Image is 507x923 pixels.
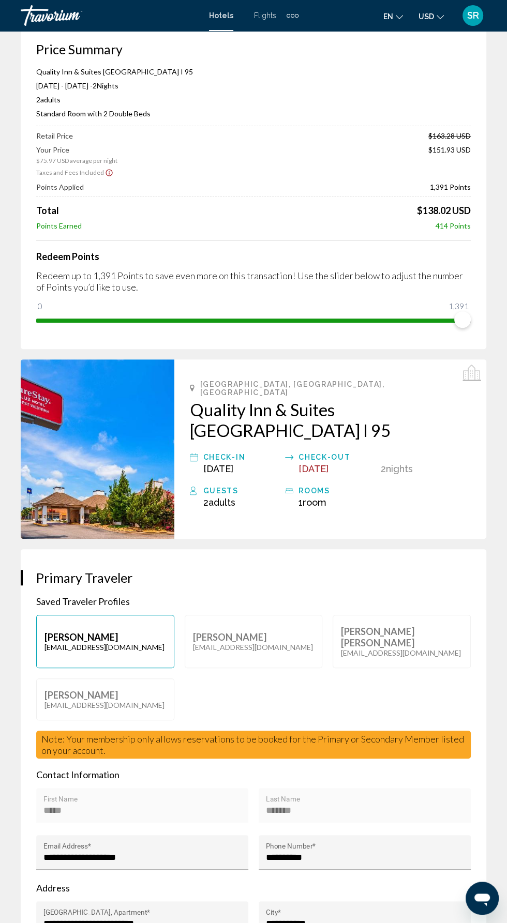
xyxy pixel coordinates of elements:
span: 1,391 [447,300,470,312]
span: 414 Points [436,221,471,230]
p: [EMAIL_ADDRESS][DOMAIN_NAME] [44,643,166,652]
button: User Menu [459,5,486,26]
span: 2 [203,497,235,508]
span: Note: Your membership only allows reservations to be booked for the Primary or Secondary Member l... [41,733,464,756]
span: Nights [97,81,118,90]
h3: Price Summary [36,41,471,57]
p: [EMAIL_ADDRESS][DOMAIN_NAME] [341,648,463,657]
p: Quality Inn & Suites [GEOGRAPHIC_DATA] I 95 [36,67,471,76]
span: Nights [386,463,413,474]
button: Change language [383,9,403,24]
button: Show Taxes and Fees breakdown [36,167,113,177]
span: Retail Price [36,131,73,140]
span: Total [36,205,59,216]
span: $163.28 USD [428,131,471,140]
span: 2 [381,463,386,474]
p: [PERSON_NAME] [44,689,166,701]
span: 1,391 Points [430,183,471,191]
a: Flights [254,11,276,20]
a: Travorium [21,5,199,26]
button: Extra navigation items [287,7,299,24]
a: Hotels [209,11,233,20]
span: USD [419,12,434,21]
span: [GEOGRAPHIC_DATA], [GEOGRAPHIC_DATA], [GEOGRAPHIC_DATA] [200,380,471,397]
div: Guests [203,485,280,497]
p: Address [36,882,471,894]
button: [PERSON_NAME][EMAIL_ADDRESS][DOMAIN_NAME] [185,615,323,668]
span: $75.97 USD average per night [36,157,117,164]
div: Check-in [203,451,280,463]
span: en [383,12,393,21]
span: $151.93 USD [428,145,471,164]
span: Points Applied [36,183,84,191]
p: [DATE] - [DATE] - [36,81,471,90]
span: Taxes and Fees Included [36,169,104,176]
span: [DATE] [203,463,233,474]
span: Adults [40,95,61,104]
div: rooms [299,485,375,497]
p: Standard Room with 2 Double Beds [36,109,471,118]
span: 2 [36,95,61,104]
iframe: Button to launch messaging window [466,882,499,915]
button: [PERSON_NAME][EMAIL_ADDRESS][DOMAIN_NAME] [36,678,174,720]
h4: Redeem Points [36,251,471,262]
p: Saved Traveler Profiles [36,596,471,607]
span: Points Earned [36,221,82,230]
p: [PERSON_NAME] [44,631,166,643]
span: $138.02 USD [417,205,471,216]
span: [DATE] [299,463,329,474]
div: Check-out [299,451,375,463]
span: Your Price [36,145,117,154]
button: [PERSON_NAME][EMAIL_ADDRESS][DOMAIN_NAME] [36,615,174,668]
p: [PERSON_NAME] [PERSON_NAME] [341,626,463,648]
button: Show Taxes and Fees disclaimer [105,168,113,177]
span: 1 [299,497,326,508]
p: [PERSON_NAME] [193,631,315,643]
span: SR [467,10,479,21]
p: [EMAIL_ADDRESS][DOMAIN_NAME] [193,643,315,652]
span: 2 [93,81,97,90]
p: Redeem up to 1,391 Points to save even more on this transaction! Use the slider below to adjust t... [36,270,471,293]
button: Change currency [419,9,444,24]
span: 0 [36,300,44,312]
button: [PERSON_NAME] [PERSON_NAME][EMAIL_ADDRESS][DOMAIN_NAME] [333,615,471,668]
p: Contact Information [36,769,471,780]
span: Adults [208,497,235,508]
a: Quality Inn & Suites [GEOGRAPHIC_DATA] I 95 [190,399,471,441]
span: Room [303,497,326,508]
p: [EMAIL_ADDRESS][DOMAIN_NAME] [44,701,166,709]
h3: Primary Traveler [36,570,471,585]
